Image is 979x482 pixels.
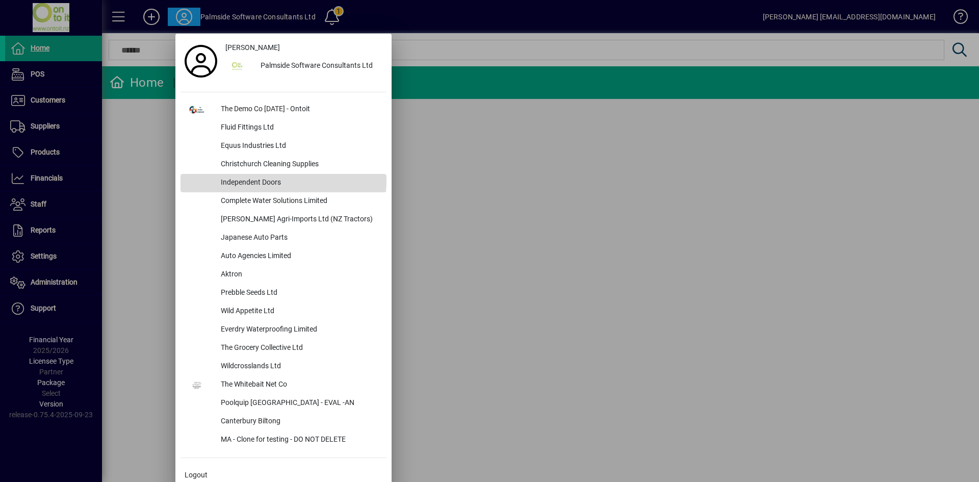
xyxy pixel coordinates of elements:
[181,174,387,192] button: Independent Doors
[181,394,387,413] button: Poolquip [GEOGRAPHIC_DATA] - EVAL -AN
[213,156,387,174] div: Christchurch Cleaning Supplies
[181,229,387,247] button: Japanese Auto Parts
[252,57,387,75] div: Palmside Software Consultants Ltd
[181,156,387,174] button: Christchurch Cleaning Supplies
[181,413,387,431] button: Canterbury Biltong
[213,137,387,156] div: Equus Industries Ltd
[181,266,387,284] button: Aktron
[221,39,387,57] a: [PERSON_NAME]
[213,394,387,413] div: Poolquip [GEOGRAPHIC_DATA] - EVAL -AN
[213,358,387,376] div: Wildcrosslands Ltd
[181,52,221,70] a: Profile
[181,100,387,119] button: The Demo Co [DATE] - Ontoit
[181,321,387,339] button: Everdry Waterproofing Limited
[213,266,387,284] div: Aktron
[213,100,387,119] div: The Demo Co [DATE] - Ontoit
[181,247,387,266] button: Auto Agencies Limited
[213,339,387,358] div: The Grocery Collective Ltd
[213,376,387,394] div: The Whitebait Net Co
[213,413,387,431] div: Canterbury Biltong
[213,119,387,137] div: Fluid Fittings Ltd
[181,284,387,302] button: Prebble Seeds Ltd
[213,229,387,247] div: Japanese Auto Parts
[213,284,387,302] div: Prebble Seeds Ltd
[181,339,387,358] button: The Grocery Collective Ltd
[213,192,387,211] div: Complete Water Solutions Limited
[225,42,280,53] span: [PERSON_NAME]
[185,470,208,480] span: Logout
[181,137,387,156] button: Equus Industries Ltd
[213,247,387,266] div: Auto Agencies Limited
[213,174,387,192] div: Independent Doors
[213,302,387,321] div: Wild Appetite Ltd
[181,431,387,449] button: MA - Clone for testing - DO NOT DELETE
[181,302,387,321] button: Wild Appetite Ltd
[181,211,387,229] button: [PERSON_NAME] Agri-Imports Ltd (NZ Tractors)
[181,358,387,376] button: Wildcrosslands Ltd
[213,321,387,339] div: Everdry Waterproofing Limited
[221,57,387,75] button: Palmside Software Consultants Ltd
[181,192,387,211] button: Complete Water Solutions Limited
[181,119,387,137] button: Fluid Fittings Ltd
[213,431,387,449] div: MA - Clone for testing - DO NOT DELETE
[213,211,387,229] div: [PERSON_NAME] Agri-Imports Ltd (NZ Tractors)
[181,376,387,394] button: The Whitebait Net Co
